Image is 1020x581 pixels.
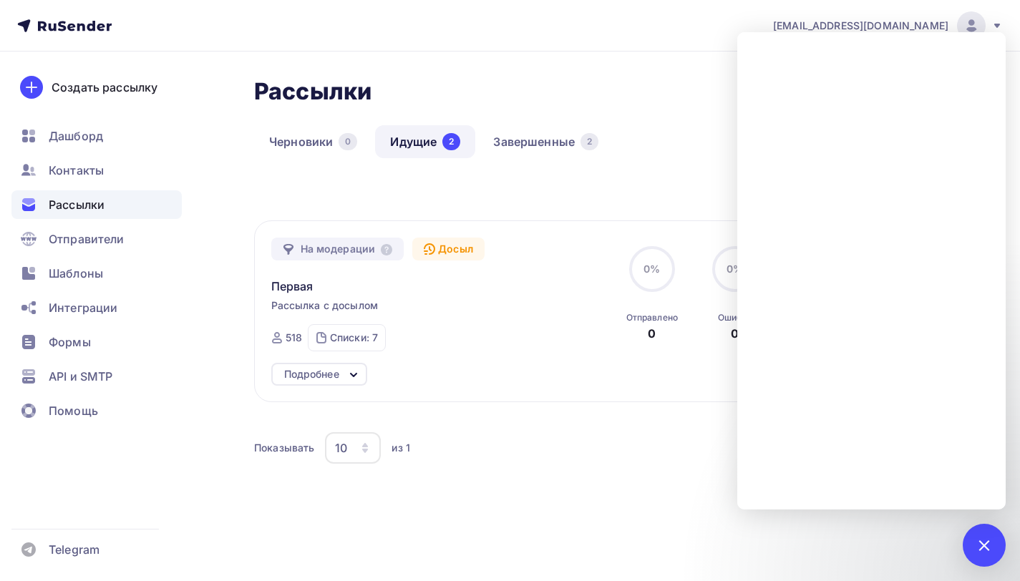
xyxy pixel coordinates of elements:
a: Идущие2 [375,125,475,158]
span: Формы [49,333,91,351]
h2: Рассылки [254,77,371,106]
span: Рассылки [49,196,105,213]
div: 0 [339,133,357,150]
div: 2 [442,133,460,150]
div: из 1 [392,441,410,455]
span: 0% [727,263,743,275]
span: Контакты [49,162,104,179]
a: Дашборд [11,122,182,150]
a: Шаблоны [11,259,182,288]
div: Досыл [412,238,485,260]
div: Показывать [254,441,314,455]
div: 2 [581,133,598,150]
span: Telegram [49,541,99,558]
div: На модерации [271,238,404,260]
a: Рассылки [11,190,182,219]
button: 10 [324,431,382,464]
div: 0 [648,325,656,342]
div: 0 [731,325,739,342]
span: Интеграции [49,299,117,316]
a: Черновики0 [254,125,372,158]
span: 0% [643,263,660,275]
span: API и SMTP [49,368,112,385]
div: Списки: 7 [330,331,378,345]
span: [EMAIL_ADDRESS][DOMAIN_NAME] [773,19,948,33]
span: Дашборд [49,127,103,145]
span: Первая [271,278,314,295]
div: Создать рассылку [52,79,157,96]
a: Контакты [11,156,182,185]
div: 518 [286,331,302,345]
div: 10 [335,439,347,456]
div: Ошибки [718,312,752,323]
span: Помощь [49,402,98,419]
div: Подробнее [284,366,339,383]
a: [EMAIL_ADDRESS][DOMAIN_NAME] [773,11,1003,40]
a: Отправители [11,225,182,253]
span: Рассылка с досылом [271,298,379,313]
span: Отправители [49,230,125,248]
div: Отправлено [626,312,678,323]
a: Завершенные2 [478,125,613,158]
span: Шаблоны [49,265,103,282]
a: Формы [11,328,182,356]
